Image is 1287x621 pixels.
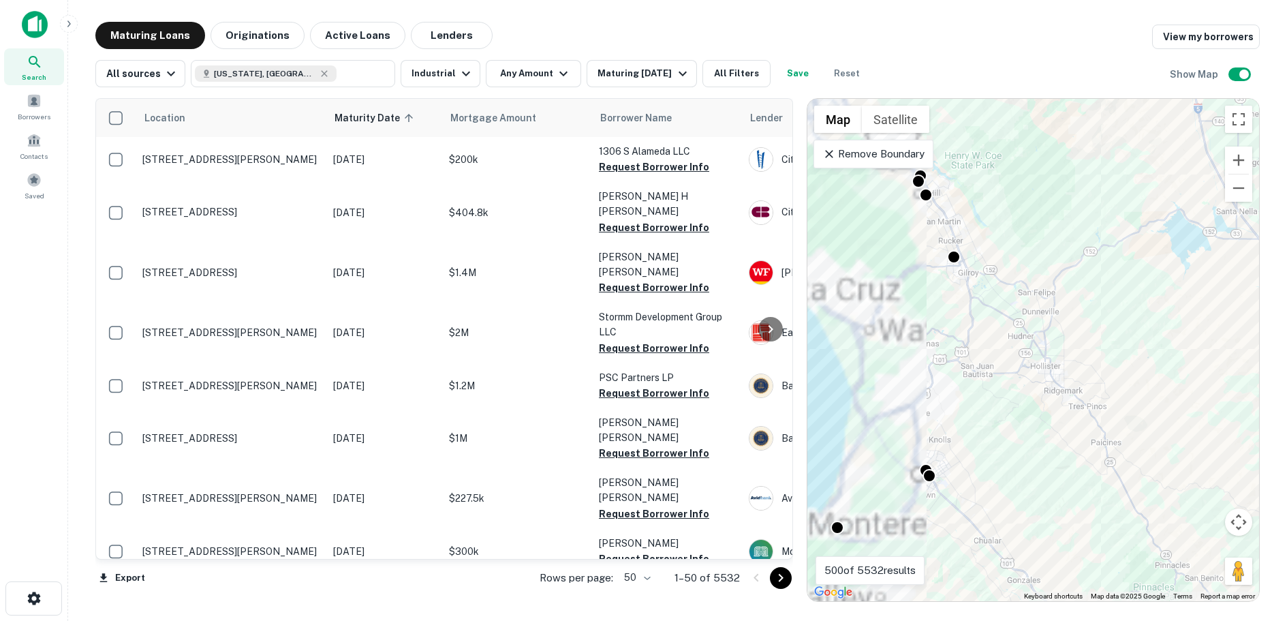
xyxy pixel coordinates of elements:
a: View my borrowers [1152,25,1260,49]
span: Map data ©2025 Google [1091,592,1165,600]
span: Mortgage Amount [450,110,554,126]
button: Reset [825,60,869,87]
button: Show street map [814,106,862,133]
button: All Filters [702,60,771,87]
img: Google [811,584,856,601]
button: Request Borrower Info [599,159,709,175]
p: [PERSON_NAME] [PERSON_NAME] [599,475,735,505]
div: Avidbank [749,486,953,511]
div: Bank Of Stockton [749,374,953,398]
button: All sources [95,60,185,87]
button: Go to next page [770,567,792,589]
a: Saved [4,167,64,204]
div: City National Bank [749,147,953,172]
img: picture [749,374,773,397]
div: Borrowers [4,88,64,125]
button: Request Borrower Info [599,445,709,461]
p: $227.5k [449,491,585,506]
img: picture [749,540,773,563]
p: 1–50 of 5532 [674,570,740,586]
span: Lender [750,110,783,126]
a: Report a map error [1200,592,1255,600]
p: [DATE] [333,431,435,446]
button: Toggle fullscreen view [1225,106,1252,133]
iframe: Chat Widget [1219,512,1287,577]
div: Maturing [DATE] [598,65,690,82]
span: [US_STATE], [GEOGRAPHIC_DATA] [214,67,316,80]
p: [STREET_ADDRESS] [142,267,320,279]
p: [PERSON_NAME] H [PERSON_NAME] [599,189,735,219]
img: capitalize-icon.png [22,11,48,38]
a: Terms (opens in new tab) [1173,592,1192,600]
button: Zoom in [1225,147,1252,174]
th: Maturity Date [326,99,442,137]
a: Search [4,48,64,85]
p: $300k [449,544,585,559]
button: Save your search to get updates of matches that match your search criteria. [776,60,820,87]
p: [STREET_ADDRESS][PERSON_NAME] [142,153,320,166]
button: Maturing Loans [95,22,205,49]
button: Request Borrower Info [599,506,709,522]
img: picture [749,201,773,224]
button: Industrial [401,60,480,87]
span: Borrowers [18,111,50,122]
p: [PERSON_NAME] [PERSON_NAME] [599,415,735,445]
p: Remove Boundary [822,146,924,162]
p: Stormm Development Group LLC [599,309,735,339]
button: Request Borrower Info [599,219,709,236]
p: [DATE] [333,325,435,340]
span: Maturity Date [335,110,418,126]
p: [PERSON_NAME] [599,536,735,551]
p: [STREET_ADDRESS] [142,432,320,444]
div: Citizens Business Bank [749,200,953,225]
button: Keyboard shortcuts [1024,592,1083,601]
span: Borrower Name [600,110,672,126]
div: 50 [619,568,653,588]
button: Map camera controls [1225,509,1252,536]
p: [STREET_ADDRESS] [142,206,320,218]
p: [STREET_ADDRESS][PERSON_NAME] [142,380,320,392]
div: Contacts [4,127,64,164]
button: Request Borrower Info [599,340,709,357]
p: [DATE] [333,378,435,393]
div: All sources [106,65,179,82]
div: Bank Of Stockton [749,426,953,451]
button: Request Borrower Info [599,385,709,402]
th: Borrower Name [592,99,742,137]
img: picture [749,261,773,284]
button: Zoom out [1225,175,1252,202]
p: Rows per page: [540,570,613,586]
th: Location [136,99,326,137]
button: Show satellite imagery [862,106,929,133]
button: Request Borrower Info [599,279,709,296]
p: $1M [449,431,585,446]
p: [DATE] [333,544,435,559]
p: $200k [449,152,585,167]
p: 1306 S Alameda LLC [599,144,735,159]
span: Search [22,72,46,82]
p: $1.4M [449,265,585,280]
p: 500 of 5532 results [824,562,916,579]
button: Lenders [411,22,493,49]
p: [DATE] [333,205,435,220]
p: [DATE] [333,265,435,280]
p: $1.2M [449,378,585,393]
button: Any Amount [486,60,581,87]
p: $404.8k [449,205,585,220]
img: picture [749,148,773,171]
img: picture [749,321,773,344]
div: [PERSON_NAME] Fargo [749,260,953,285]
span: Location [144,110,185,126]
span: Contacts [20,151,48,162]
h6: Show Map [1170,67,1220,82]
p: [STREET_ADDRESS][PERSON_NAME] [142,327,320,339]
p: [STREET_ADDRESS][PERSON_NAME] [142,492,320,504]
button: Active Loans [310,22,405,49]
div: Montecito Bank & Trust [749,539,953,564]
p: [PERSON_NAME] [PERSON_NAME] [599,249,735,279]
button: Maturing [DATE] [587,60,696,87]
p: $2M [449,325,585,340]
